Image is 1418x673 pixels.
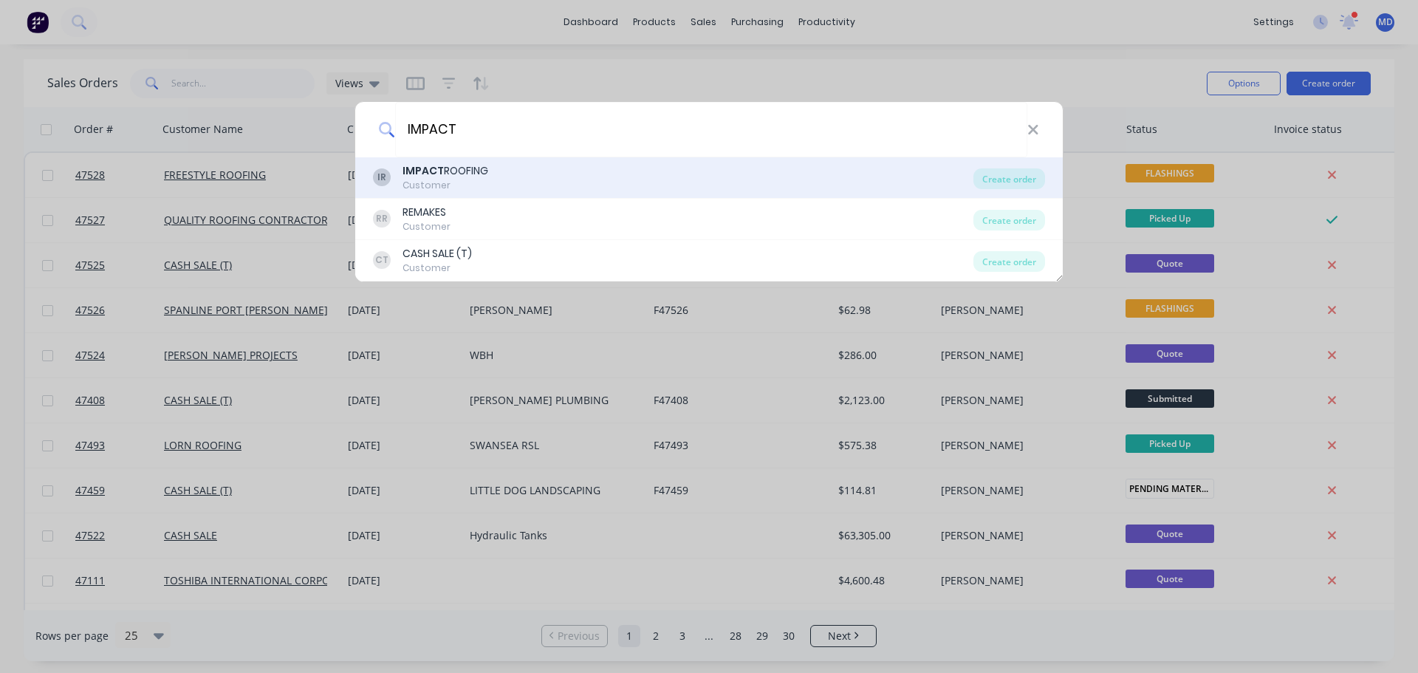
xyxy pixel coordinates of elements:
[403,246,472,262] div: CASH SALE (T)
[973,210,1045,230] div: Create order
[403,262,472,275] div: Customer
[403,163,444,178] b: IMPACT
[395,102,1027,157] input: Enter a customer name to create a new order...
[373,251,391,269] div: CT
[403,220,451,233] div: Customer
[403,163,488,179] div: ROOFING
[973,251,1045,272] div: Create order
[373,168,391,186] div: IR
[403,205,451,220] div: REMAKES
[373,210,391,228] div: RR
[973,168,1045,189] div: Create order
[403,179,488,192] div: Customer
